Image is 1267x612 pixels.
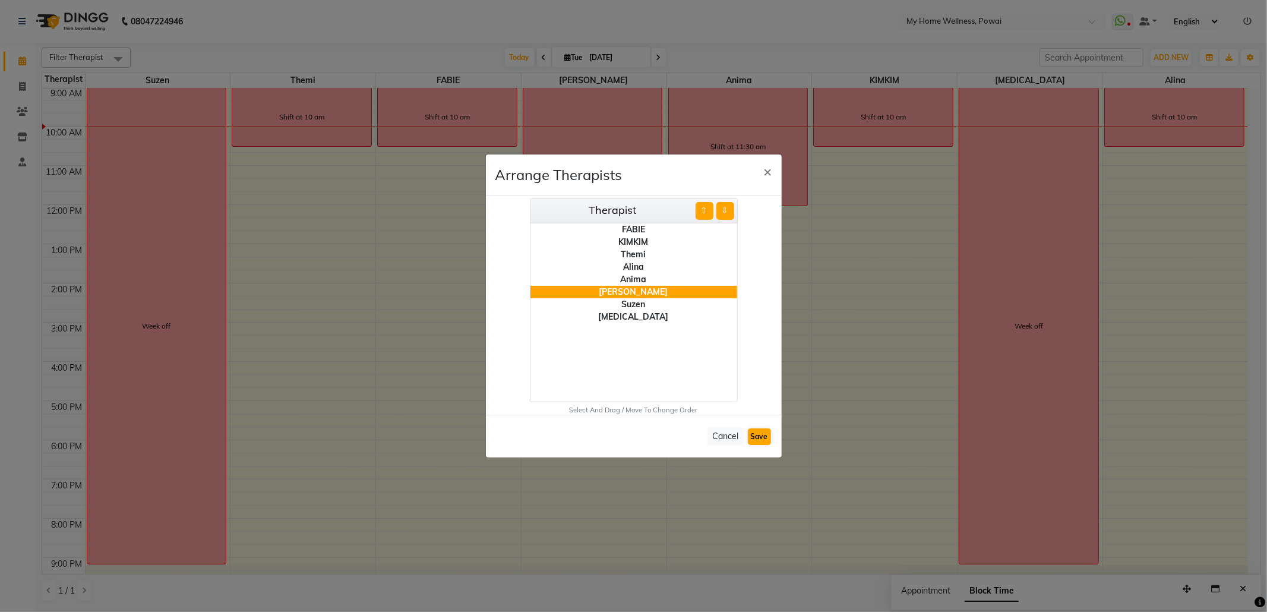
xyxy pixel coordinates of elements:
[707,427,744,446] button: Cancel
[696,202,713,220] button: ⇧
[754,154,782,188] button: Close
[495,164,623,185] h4: Arrange Therapists
[589,202,637,218] label: Therapist
[530,298,737,311] div: Suzen
[530,236,737,248] div: KIMKIM
[530,311,737,323] div: [MEDICAL_DATA]
[716,202,734,220] button: ⇩
[530,286,737,298] div: [PERSON_NAME]
[530,261,737,273] div: Alina
[764,162,772,180] span: ×
[748,428,771,445] button: Save
[530,248,737,261] div: Themi
[530,223,737,236] div: FABIE
[530,273,737,286] div: Anima
[486,405,782,415] div: Select And Drag / Move To Change Order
